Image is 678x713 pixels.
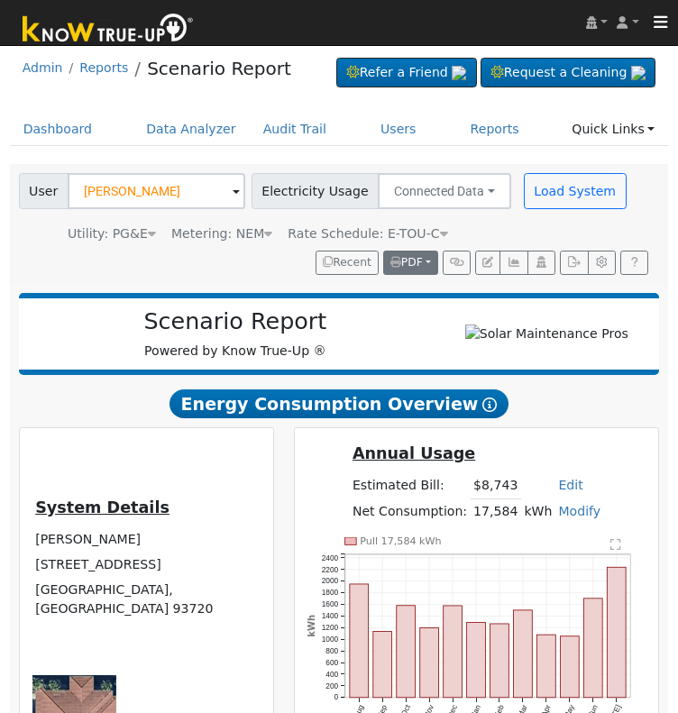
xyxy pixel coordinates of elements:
a: Audit Trail [250,113,340,146]
button: Load System [524,173,627,209]
rect: onclick="" [608,567,627,698]
text: 800 [325,646,338,655]
rect: onclick="" [397,606,416,698]
a: Data Analyzer [133,113,250,146]
rect: onclick="" [444,606,463,698]
img: retrieve [452,66,466,80]
span: Alias: HETOUC [288,226,447,241]
text: 1000 [321,635,338,644]
span: Energy Consumption Overview [169,389,508,418]
text: 1600 [321,599,338,608]
span: Electricity Usage [252,173,379,209]
button: PDF [383,251,438,276]
td: [GEOGRAPHIC_DATA], [GEOGRAPHIC_DATA] 93720 [32,578,261,622]
div: Metering: NEM [171,224,272,243]
a: Reports [79,60,128,75]
u: System Details [35,498,169,516]
button: Edit User [475,251,500,276]
td: 17,584 [471,498,521,525]
text: 1400 [321,611,338,620]
h2: Scenario Report [37,307,434,335]
i: Show Help [482,398,497,412]
td: $8,743 [471,473,521,499]
u: Annual Usage [353,444,475,462]
rect: onclick="" [514,610,533,698]
img: Solar Maintenance Pros [465,325,628,343]
button: Export Interval Data [560,251,588,276]
rect: onclick="" [467,623,486,698]
a: Admin [23,60,63,75]
text: Pull 17,584 kWh [360,535,442,547]
rect: onclick="" [561,636,580,698]
a: Reports [457,113,533,146]
a: Refer a Friend [336,58,477,88]
div: Powered by Know True-Up ® [28,307,444,361]
a: Scenario Report [147,58,291,79]
button: Login As [527,251,555,276]
span: PDF [390,256,423,269]
input: Select a User [68,173,245,209]
button: Multi-Series Graph [499,251,527,276]
rect: onclick="" [537,635,556,698]
button: Generate Report Link [443,251,471,276]
div: Utility: PG&E [68,224,156,243]
text: 400 [325,670,338,679]
rect: onclick="" [420,628,439,698]
button: Settings [588,251,616,276]
rect: onclick="" [490,624,509,698]
rect: onclick="" [584,599,603,698]
text: 2000 [321,577,338,586]
button: Recent [316,251,379,276]
text: 2400 [321,553,338,562]
text: 200 [325,681,338,690]
button: Toggle navigation [644,10,678,35]
text: 2200 [321,565,338,574]
span: User [19,173,69,209]
a: Help Link [620,251,648,276]
text: 0 [334,693,338,702]
a: Quick Links [558,113,668,146]
rect: onclick="" [350,584,369,698]
text: kWh [307,615,316,637]
rect: onclick="" [373,632,392,698]
text: 600 [325,658,338,667]
td: [PERSON_NAME] [32,526,261,552]
text: 1200 [321,623,338,632]
td: kWh [521,498,555,525]
a: Users [367,113,430,146]
text:  [610,538,621,551]
a: Edit [558,478,582,492]
text: 1800 [321,588,338,597]
img: retrieve [631,66,646,80]
td: Estimated Bill: [349,473,470,499]
a: Request a Cleaning [481,58,655,88]
a: Dashboard [10,113,106,146]
td: [STREET_ADDRESS] [32,552,261,577]
a: Modify [558,504,600,518]
td: Net Consumption: [349,498,470,525]
button: Connected Data [378,173,511,209]
img: Know True-Up [14,10,203,50]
